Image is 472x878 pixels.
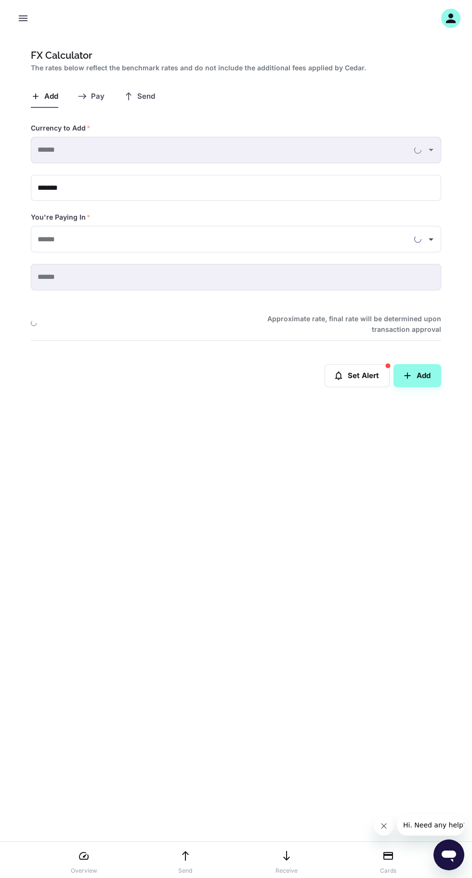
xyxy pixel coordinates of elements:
[374,816,393,836] iframe: Close message
[397,814,464,836] iframe: Message from company
[178,866,192,875] p: Send
[91,92,105,101] span: Pay
[31,48,437,63] h1: FX Calculator
[275,866,298,875] p: Receive
[325,364,390,387] button: Set Alert
[6,7,69,14] span: Hi. Need any help?
[31,212,91,222] label: You're Paying In
[371,845,406,875] a: Cards
[137,92,155,101] span: Send
[393,364,441,387] button: Add
[269,845,304,875] a: Receive
[380,866,396,875] p: Cards
[66,845,101,875] a: Overview
[168,845,203,875] a: Send
[257,314,441,335] h6: Approximate rate, final rate will be determined upon transaction approval
[31,63,437,73] h2: The rates below reflect the benchmark rates and do not include the additional fees applied by Cedar.
[31,123,91,133] label: Currency to Add
[71,866,97,875] p: Overview
[433,839,464,870] iframe: Button to launch messaging window
[44,92,58,101] span: Add
[424,233,438,246] button: Open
